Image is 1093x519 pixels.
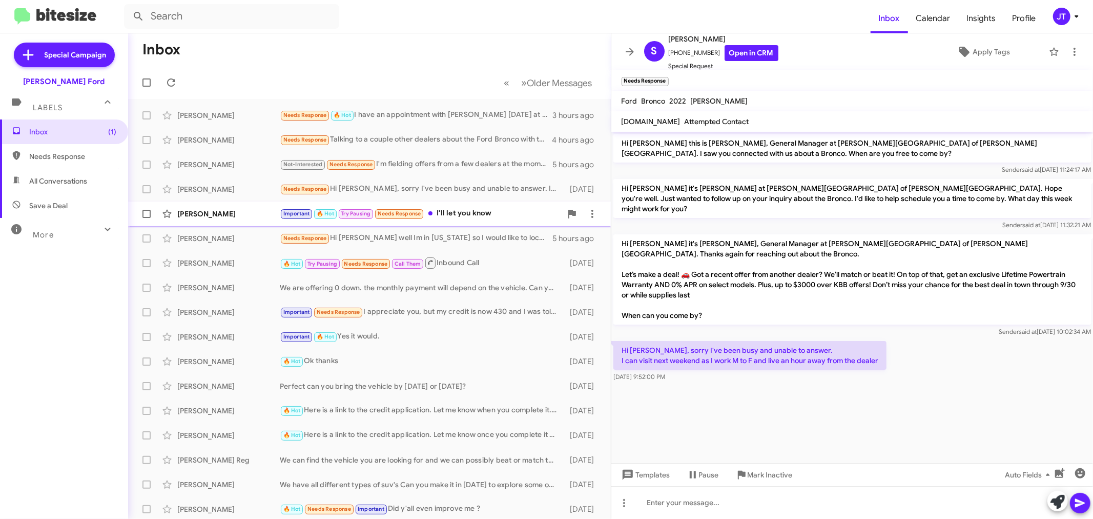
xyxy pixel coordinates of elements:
span: Needs Response [283,186,327,192]
nav: Page navigation example [499,72,599,93]
span: said at [1019,328,1037,335]
div: [PERSON_NAME] [177,504,280,514]
span: Save a Deal [29,201,68,211]
span: Mark Inactive [748,466,793,484]
span: 🔥 Hot [334,112,351,118]
span: Important [283,210,310,217]
span: Important [283,309,310,315]
span: 2022 [670,96,687,106]
span: Needs Response [29,151,116,162]
div: [DATE] [562,504,603,514]
span: Needs Response [378,210,421,217]
a: Calendar [908,4,959,33]
span: Inbox [29,127,116,137]
span: Pause [699,466,719,484]
button: Mark Inactive [727,466,801,484]
div: [PERSON_NAME] [177,381,280,391]
div: [DATE] [562,283,603,293]
div: We are offering 0 down. the monthly payment will depend on the vehicle. Can you make it on [DATE]... [280,283,562,293]
div: 4 hours ago [552,135,602,145]
div: I appreciate you, but my credit is now 430 and I was told I just need to file for bankruptcy at t... [280,306,562,318]
span: Special Campaign [45,50,107,60]
button: Templates [611,466,678,484]
div: [PERSON_NAME] [177,233,280,244]
div: [PERSON_NAME] Ford [24,76,105,87]
div: [DATE] [562,332,603,342]
div: [DATE] [562,356,603,367]
div: We can find the vehicle you are looking for and we can possibly beat or match that offer. Can you... [280,455,562,465]
span: Sender [DATE] 11:24:17 AM [1002,166,1091,173]
span: Labels [33,103,63,112]
span: [PERSON_NAME] [669,33,778,45]
span: Auto Fields [1005,466,1054,484]
div: [PERSON_NAME] [177,209,280,219]
span: » [522,76,527,89]
span: 🔥 Hot [283,358,301,365]
p: Hi [PERSON_NAME] it's [PERSON_NAME] at [PERSON_NAME][GEOGRAPHIC_DATA] of [PERSON_NAME][GEOGRAPHIC... [613,179,1091,218]
span: More [33,230,54,239]
div: [PERSON_NAME] [177,258,280,268]
a: Insights [959,4,1004,33]
div: Hi [PERSON_NAME], sorry I've been busy and unable to answer. I can visit next weekend as I work M... [280,183,562,195]
span: [PHONE_NUMBER] [669,45,778,61]
span: [DOMAIN_NAME] [622,117,680,126]
p: Hi [PERSON_NAME] it's [PERSON_NAME], General Manager at [PERSON_NAME][GEOGRAPHIC_DATA] of [PERSON... [613,234,1091,325]
div: [PERSON_NAME] [177,184,280,194]
span: Sender [DATE] 10:02:34 AM [999,328,1091,335]
div: JT [1053,8,1070,25]
div: [PERSON_NAME] Reg [177,455,280,465]
div: [PERSON_NAME] [177,332,280,342]
span: [DATE] 9:52:00 PM [613,373,665,381]
span: Older Messages [527,77,592,89]
a: Open in CRM [725,45,778,61]
div: [PERSON_NAME] [177,430,280,441]
span: Not-Interested [283,161,323,168]
span: Needs Response [317,309,360,315]
span: Templates [620,466,670,484]
small: Needs Response [622,77,669,86]
div: Hi [PERSON_NAME] well Im in [US_STATE] so I would like to lock this down before I drive the 5.5 h... [280,232,552,244]
div: [PERSON_NAME] [177,159,280,170]
div: 5 hours ago [552,233,602,244]
span: 🔥 Hot [317,210,334,217]
div: I have an appointment with [PERSON_NAME] [DATE] at 11. [280,109,552,121]
span: Needs Response [344,261,388,267]
div: [DATE] [562,455,603,465]
div: Yes it would. [280,331,562,343]
span: Needs Response [283,235,327,242]
div: [DATE] [562,406,603,416]
div: [DATE] [562,258,603,268]
div: I'm fielding offers from a few dealers at the moment [280,158,552,170]
span: 🔥 Hot [283,261,301,267]
span: Needs Response [283,136,327,143]
div: [PERSON_NAME] [177,110,280,121]
h1: Inbox [142,42,180,58]
span: Special Request [669,61,778,71]
div: [PERSON_NAME] [177,406,280,416]
span: Apply Tags [973,43,1010,61]
span: [PERSON_NAME] [691,96,748,106]
span: Important [283,333,310,340]
div: [PERSON_NAME] [177,356,280,367]
a: Special Campaign [14,43,115,67]
span: Try Pausing [307,261,337,267]
div: [DATE] [562,381,603,391]
div: Talking to a couple other dealers about the Ford Bronco with the safety bar [280,134,552,146]
a: Profile [1004,4,1044,33]
p: Hi [PERSON_NAME], sorry I've been busy and unable to answer. I can visit next weekend as I work M... [613,341,886,370]
button: Auto Fields [997,466,1062,484]
span: « [504,76,510,89]
button: Next [515,72,599,93]
div: Inbound Call [280,256,562,269]
div: We have all different types of suv's Can you make it in [DATE] to explore some options? [280,480,562,490]
span: All Conversations [29,176,87,186]
span: Sender [DATE] 11:32:21 AM [1002,221,1091,229]
span: Needs Response [329,161,373,168]
div: [DATE] [562,430,603,441]
div: [PERSON_NAME] [177,283,280,293]
div: [DATE] [562,480,603,490]
span: 🔥 Hot [283,432,301,438]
